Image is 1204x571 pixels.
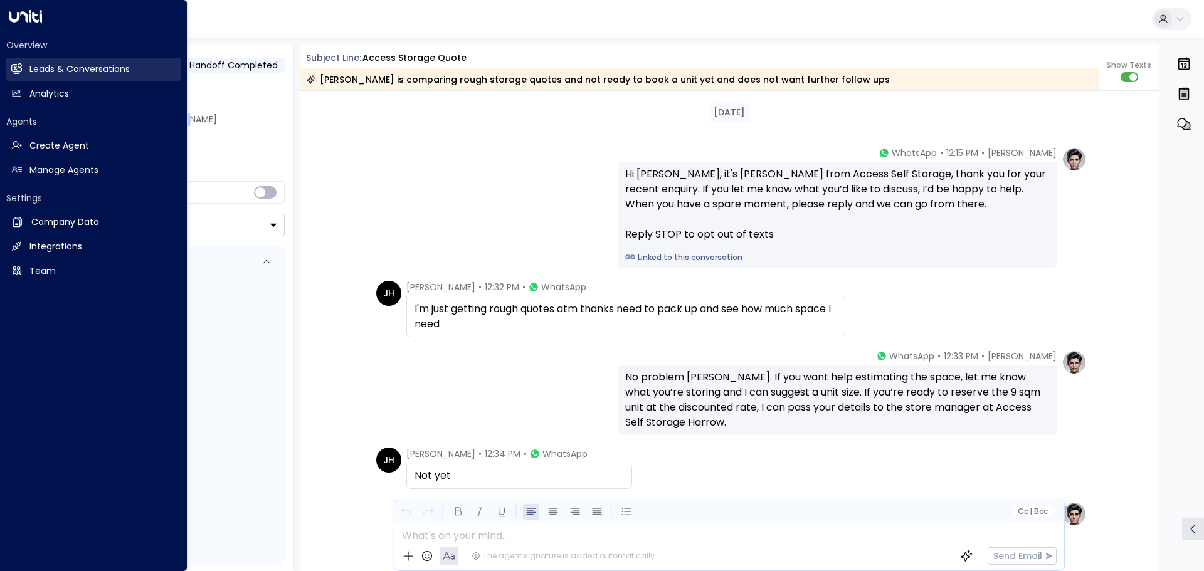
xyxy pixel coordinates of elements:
span: WhatsApp [541,281,586,293]
button: Undo [398,504,414,520]
div: JH [376,448,401,473]
h2: Overview [6,39,181,51]
a: Company Data [6,211,181,234]
h2: Settings [6,192,181,204]
h2: Team [29,265,56,278]
div: JH [376,281,401,306]
button: Cc|Bcc [1012,506,1052,518]
div: I'm just getting rough quotes atm thanks need to pack up and see how much space I need [415,301,837,332]
span: • [478,281,482,293]
div: Hi [PERSON_NAME], it's [PERSON_NAME] from Access Self Storage, thank you for your recent enquiry.... [625,167,1049,242]
a: Integrations [6,235,181,258]
span: Handoff Completed [189,59,278,71]
span: [PERSON_NAME] [406,281,475,293]
span: • [981,147,985,159]
div: Access Storage Quote [362,51,467,65]
span: • [940,147,943,159]
span: 12:34 PM [485,448,520,460]
span: 12:15 PM [946,147,978,159]
h2: Agents [6,115,181,128]
span: 12:32 PM [485,281,519,293]
h2: Manage Agents [29,164,98,177]
span: [PERSON_NAME] [406,448,475,460]
span: WhatsApp [892,147,937,159]
a: Manage Agents [6,159,181,182]
a: Leads & Conversations [6,58,181,81]
span: • [478,448,482,460]
span: [PERSON_NAME] [988,350,1057,362]
div: Not yet [415,468,624,483]
a: Linked to this conversation [625,252,1049,263]
img: profile-logo.png [1062,147,1087,172]
button: Redo [420,504,436,520]
span: 12:33 PM [944,350,978,362]
span: [PERSON_NAME] [988,147,1057,159]
span: • [524,448,527,460]
h2: Integrations [29,240,82,253]
div: [PERSON_NAME] is comparing rough storage quotes and not ready to book a unit yet and does not wan... [306,73,890,86]
span: • [522,281,525,293]
a: Team [6,259,181,283]
img: profile-logo.png [1062,350,1087,375]
h2: Leads & Conversations [29,63,130,76]
span: Show Texts [1107,60,1151,71]
a: Analytics [6,82,181,105]
span: • [981,350,985,362]
span: Cc Bcc [1017,507,1047,516]
img: profile-logo.png [1062,501,1087,526]
span: • [937,350,941,362]
a: Create Agent [6,134,181,157]
span: Subject Line: [306,51,361,64]
span: WhatsApp [542,448,588,460]
span: | [1030,507,1032,516]
div: The agent signature is added automatically [472,550,655,562]
h2: Analytics [29,87,69,100]
div: No problem [PERSON_NAME]. If you want help estimating the space, let me know what you’re storing ... [625,370,1049,430]
div: [DATE] [709,103,750,122]
h2: Company Data [31,216,99,229]
h2: Create Agent [29,139,89,152]
span: WhatsApp [889,350,934,362]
